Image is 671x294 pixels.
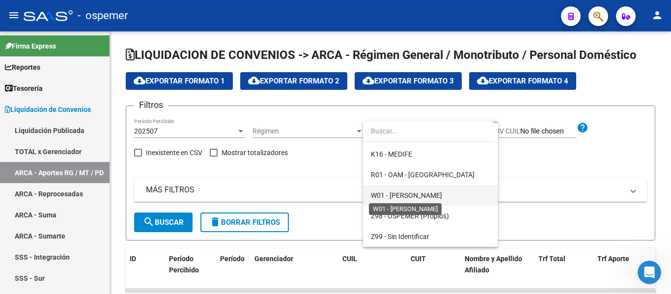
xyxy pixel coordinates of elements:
span: R01 - OAM - [GEOGRAPHIC_DATA] [371,171,475,179]
span: Z98 - OSPEMER (Propios) [371,212,449,220]
span: K16 - MEDIFE [371,150,412,158]
iframe: Intercom live chat [638,261,661,284]
span: W01 - [PERSON_NAME] [371,191,442,199]
span: Z99 - Sin Identificar [371,233,429,241]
